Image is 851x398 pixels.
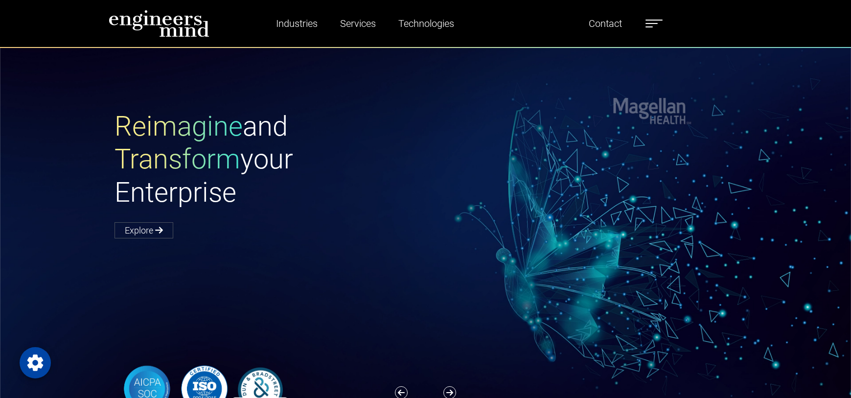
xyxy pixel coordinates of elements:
[115,222,173,238] a: Explore
[585,12,626,35] a: Contact
[272,12,322,35] a: Industries
[109,10,209,37] img: logo
[115,110,243,142] span: Reimagine
[336,12,380,35] a: Services
[115,110,426,209] h1: and your Enterprise
[115,143,240,175] span: Transform
[394,12,458,35] a: Technologies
